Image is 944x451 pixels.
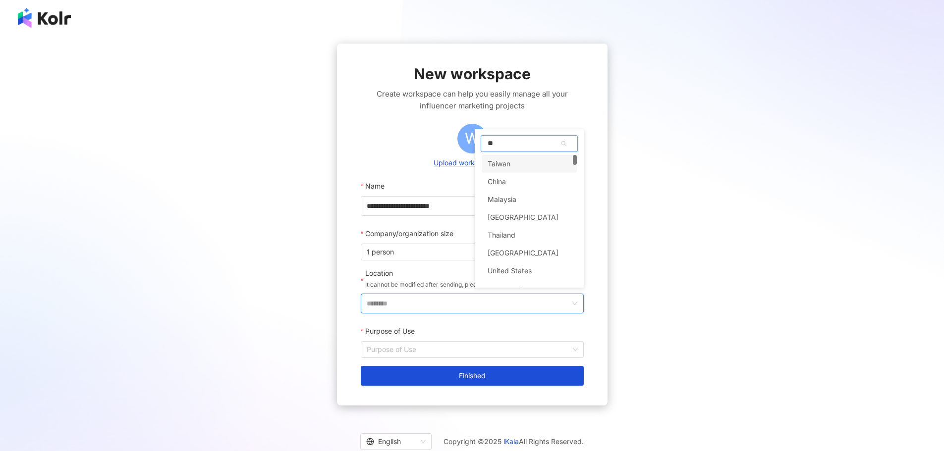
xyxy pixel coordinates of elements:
[482,155,577,173] div: Taiwan
[365,280,525,290] p: It cannot be modified after sending, please fill in carefully.
[488,262,532,280] div: United States
[361,224,460,244] label: Company/organization size
[482,226,577,244] div: Thailand
[459,372,486,380] span: Finished
[361,196,584,216] input: Name
[365,268,525,278] div: Location
[18,8,71,28] img: logo
[488,173,506,191] div: China
[414,63,531,84] span: New workspace
[482,244,577,262] div: Vietnam
[444,436,584,448] span: Copyright © 2025 All Rights Reserved.
[361,366,584,386] button: Finished
[366,434,417,450] div: English
[572,301,578,306] span: down
[361,88,584,112] span: Create workspace can help you easily manage all your influencer marketing projects
[482,173,577,191] div: China
[488,155,510,173] div: Taiwan
[488,244,558,262] div: [GEOGRAPHIC_DATA]
[361,321,422,341] label: Purpose of Use
[488,208,558,226] div: [GEOGRAPHIC_DATA]
[431,157,513,168] button: Upload workspace logo
[465,127,480,150] span: W
[488,191,516,208] div: Malaysia
[361,176,391,196] label: Name
[482,208,577,226] div: Singapore
[482,262,577,280] div: United States
[482,191,577,208] div: Malaysia
[503,437,519,446] a: iKala
[367,244,578,260] span: 1 person
[488,226,515,244] div: Thailand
